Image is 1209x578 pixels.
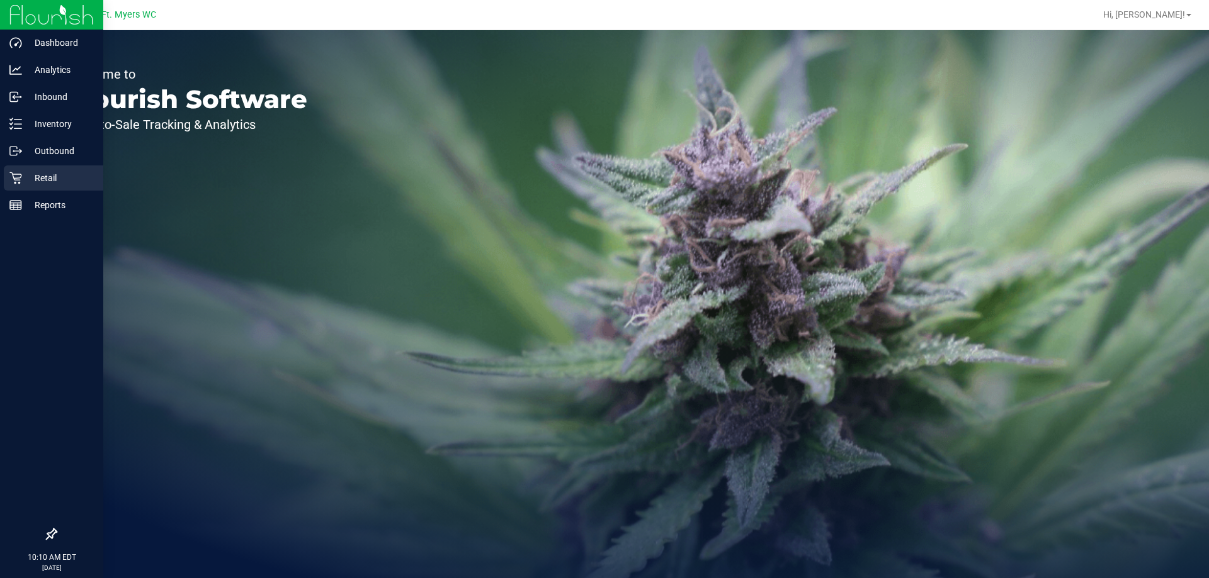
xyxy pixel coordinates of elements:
[9,199,22,211] inline-svg: Reports
[9,145,22,157] inline-svg: Outbound
[101,9,156,20] span: Ft. Myers WC
[22,35,98,50] p: Dashboard
[22,197,98,213] p: Reports
[22,62,98,77] p: Analytics
[22,170,98,186] p: Retail
[1103,9,1185,19] span: Hi, [PERSON_NAME]!
[9,36,22,49] inline-svg: Dashboard
[22,89,98,104] p: Inbound
[9,64,22,76] inline-svg: Analytics
[68,118,307,131] p: Seed-to-Sale Tracking & Analytics
[68,68,307,81] p: Welcome to
[68,87,307,112] p: Flourish Software
[9,172,22,184] inline-svg: Retail
[22,116,98,131] p: Inventory
[9,118,22,130] inline-svg: Inventory
[22,143,98,158] p: Outbound
[6,552,98,563] p: 10:10 AM EDT
[9,91,22,103] inline-svg: Inbound
[6,563,98,572] p: [DATE]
